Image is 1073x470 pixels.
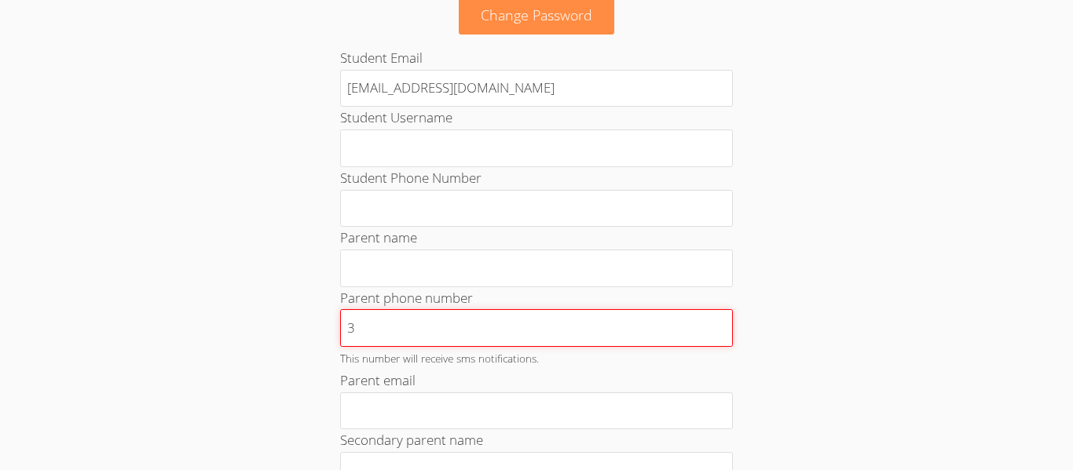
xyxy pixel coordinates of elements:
small: This number will receive sms notifications. [340,351,539,366]
label: Student Email [340,49,423,67]
label: Student Username [340,108,452,126]
label: Student Phone Number [340,169,482,187]
label: Parent name [340,228,417,246]
label: Parent email [340,371,416,389]
label: Parent phone number [340,289,473,307]
label: Secondary parent name [340,431,483,449]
